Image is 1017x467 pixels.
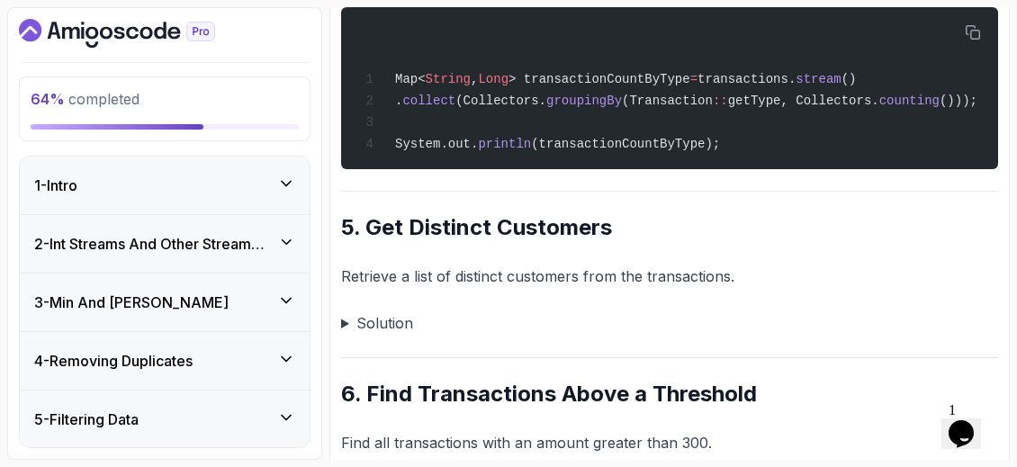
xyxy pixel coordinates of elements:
[34,409,139,430] h3: 5 - Filtering Data
[34,233,278,255] h3: 2 - Int Streams And Other Stream Types
[341,310,998,336] summary: Solution
[20,332,310,390] button: 4-Removing Duplicates
[341,380,998,409] h2: 6. Find Transactions Above a Threshold
[31,90,139,108] span: completed
[728,94,879,108] span: getType, Collectors.
[622,94,713,108] span: (Transaction
[531,137,720,151] span: (transactionCountByType);
[841,72,857,86] span: ()
[471,72,478,86] span: ,
[478,137,531,151] span: println
[341,430,998,455] p: Find all transactions with an amount greater than 300.
[20,215,310,273] button: 2-Int Streams And Other Stream Types
[546,94,622,108] span: groupingBy
[20,157,310,214] button: 1-Intro
[34,175,77,196] h3: 1 - Intro
[341,264,998,289] p: Retrieve a list of distinct customers from the transactions.
[402,94,455,108] span: collect
[690,72,697,86] span: =
[395,94,402,108] span: .
[31,90,65,108] span: 64 %
[940,94,977,108] span: ()));
[478,72,508,86] span: Long
[341,213,998,242] h2: 5. Get Distinct Customers
[395,137,478,151] span: System.out.
[19,19,256,48] a: Dashboard
[713,94,728,108] span: ::
[796,72,841,86] span: stream
[20,274,310,331] button: 3-Min And [PERSON_NAME]
[395,72,426,86] span: Map<
[879,94,940,108] span: counting
[697,72,796,86] span: transactions.
[426,72,471,86] span: String
[508,72,690,86] span: > transactionCountByType
[941,395,999,449] iframe: chat widget
[20,391,310,448] button: 5-Filtering Data
[34,350,193,372] h3: 4 - Removing Duplicates
[455,94,546,108] span: (Collectors.
[34,292,229,313] h3: 3 - Min And [PERSON_NAME]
